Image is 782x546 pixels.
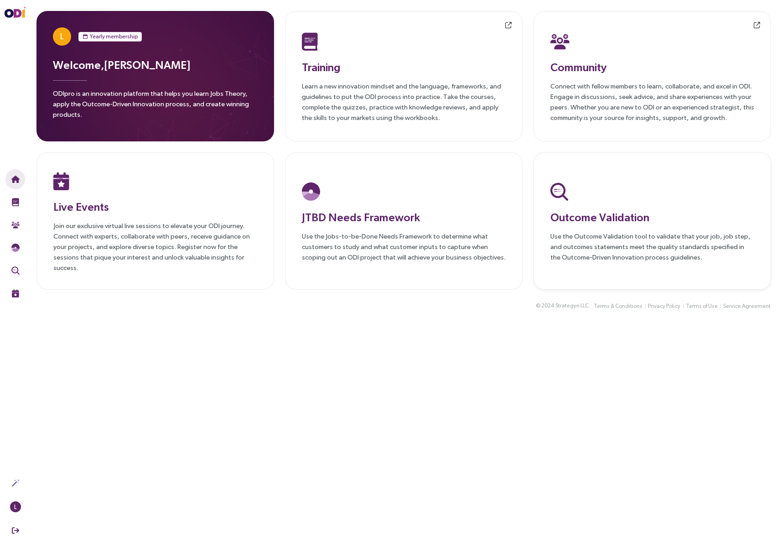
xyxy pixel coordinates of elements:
[60,27,64,46] span: L
[647,302,681,311] button: Privacy Policy
[11,198,20,206] img: Training
[550,182,568,201] img: Outcome Validation
[5,192,25,212] button: Training
[302,32,318,51] img: Training
[686,302,718,311] span: Terms of Use
[555,301,589,311] button: Strategyn LLC
[302,59,506,75] h3: Training
[594,302,642,311] span: Terms & Conditions
[53,172,69,190] img: Live Events
[5,260,25,281] button: Outcome Validation
[53,220,257,273] p: Join our exclusive virtual live sessions to elevate your ODI journey. Connect with experts, colla...
[685,302,718,311] button: Terms of Use
[53,57,258,73] h3: Welcome, [PERSON_NAME]
[14,501,17,512] span: L
[723,302,771,311] span: Service Agreement
[5,238,25,258] button: Needs Framework
[5,215,25,235] button: Community
[302,182,320,201] img: JTBD Needs Platform
[5,520,25,541] button: Sign Out
[593,302,643,311] button: Terms & Conditions
[11,221,20,229] img: Community
[550,209,754,225] h3: Outcome Validation
[723,302,771,311] button: Service Agreement
[90,32,138,41] span: Yearly membership
[302,231,506,262] p: Use the Jobs-to-be-Done Needs Framework to determine what customers to study and what customer in...
[53,198,257,215] h3: Live Events
[11,244,20,252] img: JTBD Needs Framework
[5,283,25,303] button: Live Events
[550,59,754,75] h3: Community
[11,266,20,275] img: Outcome Validation
[648,302,680,311] span: Privacy Policy
[536,301,590,311] div: © 2024 .
[550,32,570,51] img: Community
[550,231,754,262] p: Use the Outcome Validation tool to validate that your job, job step, and outcomes statements meet...
[302,209,506,225] h3: JTBD Needs Framework
[550,81,754,123] p: Connect with fellow members to learn, collaborate, and excel in ODI. Engage in discussions, seek ...
[11,289,20,297] img: Live Events
[53,88,258,125] p: ODIpro is an innovation platform that helps you learn Jobs Theory, apply the Outcome-Driven Innov...
[5,473,25,493] button: Actions
[302,81,506,123] p: Learn a new innovation mindset and the language, frameworks, and guidelines to put the ODI proces...
[555,302,589,310] span: Strategyn LLC
[5,169,25,189] button: Home
[11,479,20,487] img: Actions
[5,497,25,517] button: L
